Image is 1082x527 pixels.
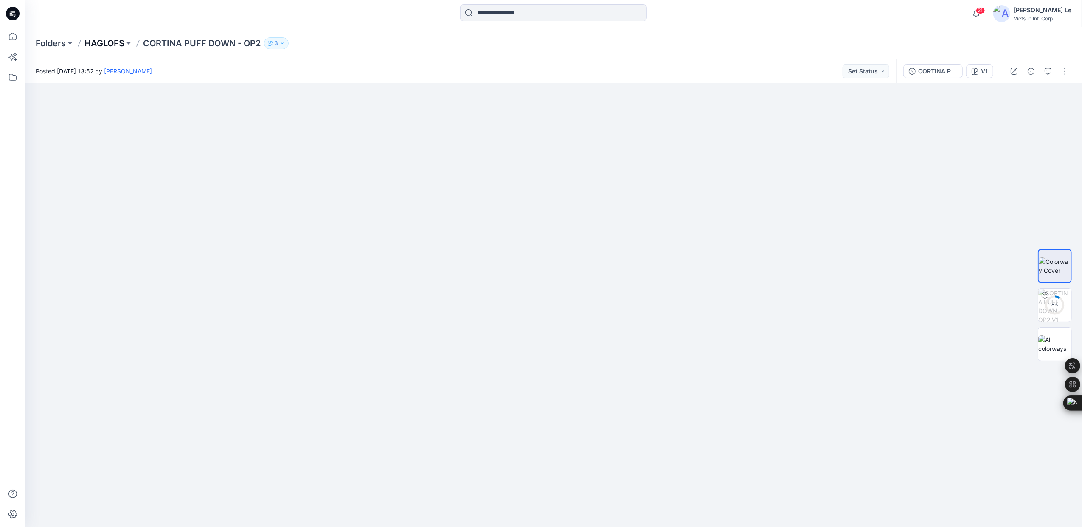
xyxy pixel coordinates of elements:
[1038,289,1071,322] img: CORTINA PUFF DOWN - OP2 V1
[264,37,289,49] button: 3
[1014,5,1071,15] div: [PERSON_NAME] Le
[966,64,993,78] button: V1
[104,67,152,75] a: [PERSON_NAME]
[1045,301,1065,308] div: 8 %
[918,67,957,76] div: CORTINA PUFF DOWN - OP2
[993,5,1010,22] img: avatar
[1014,15,1071,22] div: Vietsun Int. Corp
[981,67,988,76] div: V1
[275,39,278,48] p: 3
[1039,257,1071,275] img: Colorway Cover
[1024,64,1038,78] button: Details
[36,67,152,76] span: Posted [DATE] 13:52 by
[84,37,124,49] a: HAGLOFS
[1038,335,1071,353] img: All colorways
[976,7,985,14] span: 21
[903,64,963,78] button: CORTINA PUFF DOWN - OP2
[36,37,66,49] a: Folders
[143,37,261,49] p: CORTINA PUFF DOWN - OP2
